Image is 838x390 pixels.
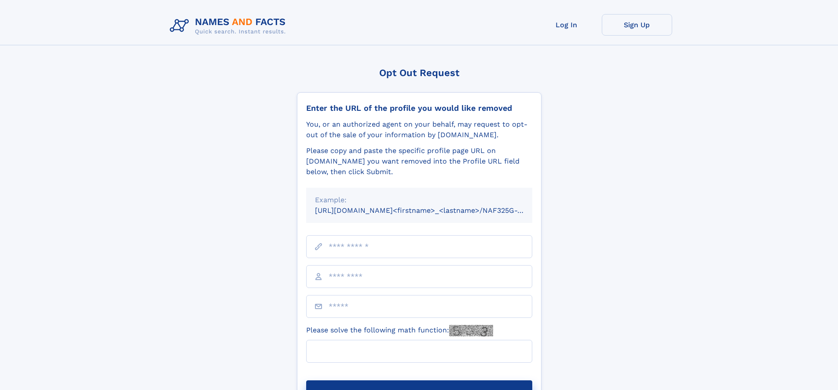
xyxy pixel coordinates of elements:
[531,14,602,36] a: Log In
[306,146,532,177] div: Please copy and paste the specific profile page URL on [DOMAIN_NAME] you want removed into the Pr...
[315,206,549,215] small: [URL][DOMAIN_NAME]<firstname>_<lastname>/NAF325G-xxxxxxxx
[602,14,672,36] a: Sign Up
[166,14,293,38] img: Logo Names and Facts
[306,103,532,113] div: Enter the URL of the profile you would like removed
[306,119,532,140] div: You, or an authorized agent on your behalf, may request to opt-out of the sale of your informatio...
[315,195,523,205] div: Example:
[297,67,542,78] div: Opt Out Request
[306,325,493,336] label: Please solve the following math function:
